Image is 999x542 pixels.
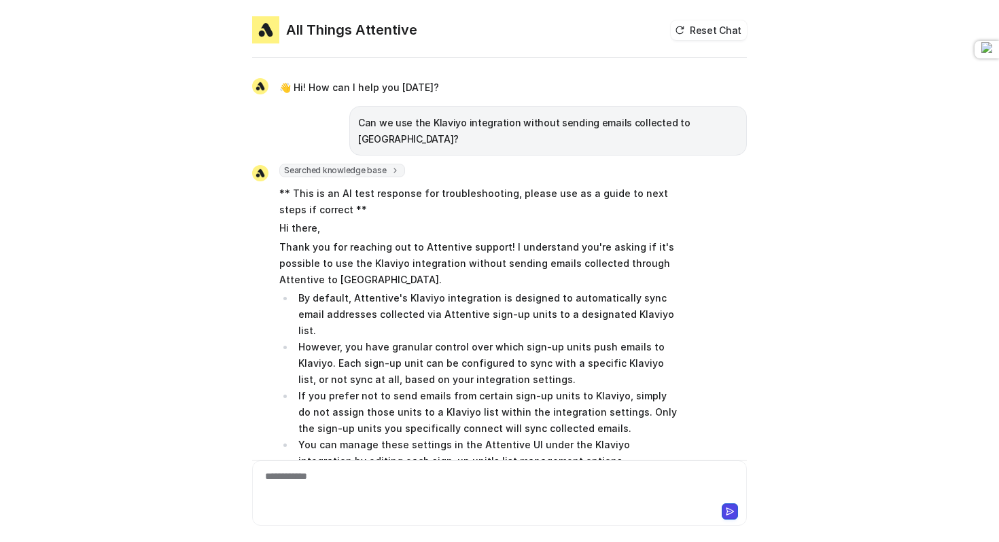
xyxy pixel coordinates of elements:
[358,115,738,147] p: Can we use the Klaviyo integration without sending emails collected to [GEOGRAPHIC_DATA]?
[294,437,677,469] li: You can manage these settings in the Attentive UI under the Klaviyo integration by editing each s...
[279,220,677,236] p: Hi there,
[981,42,999,57] img: loops-logo
[294,388,677,437] li: If you prefer not to send emails from certain sign-up units to Klaviyo, simply do not assign thos...
[252,78,268,94] img: Widget
[279,79,439,96] p: 👋 Hi! How can I help you [DATE]?
[252,165,268,181] img: Widget
[294,290,677,339] li: By default, Attentive's Klaviyo integration is designed to automatically sync email addresses col...
[252,16,279,43] img: Widget
[671,20,747,40] button: Reset Chat
[279,239,677,288] p: Thank you for reaching out to Attentive support! I understand you're asking if it's possible to u...
[279,185,677,218] p: ** This is an AI test response for troubleshooting, please use as a guide to next steps if correc...
[294,339,677,388] li: However, you have granular control over which sign-up units push emails to Klaviyo. Each sign-up ...
[286,20,417,39] h2: All Things Attentive
[279,164,405,177] span: Searched knowledge base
